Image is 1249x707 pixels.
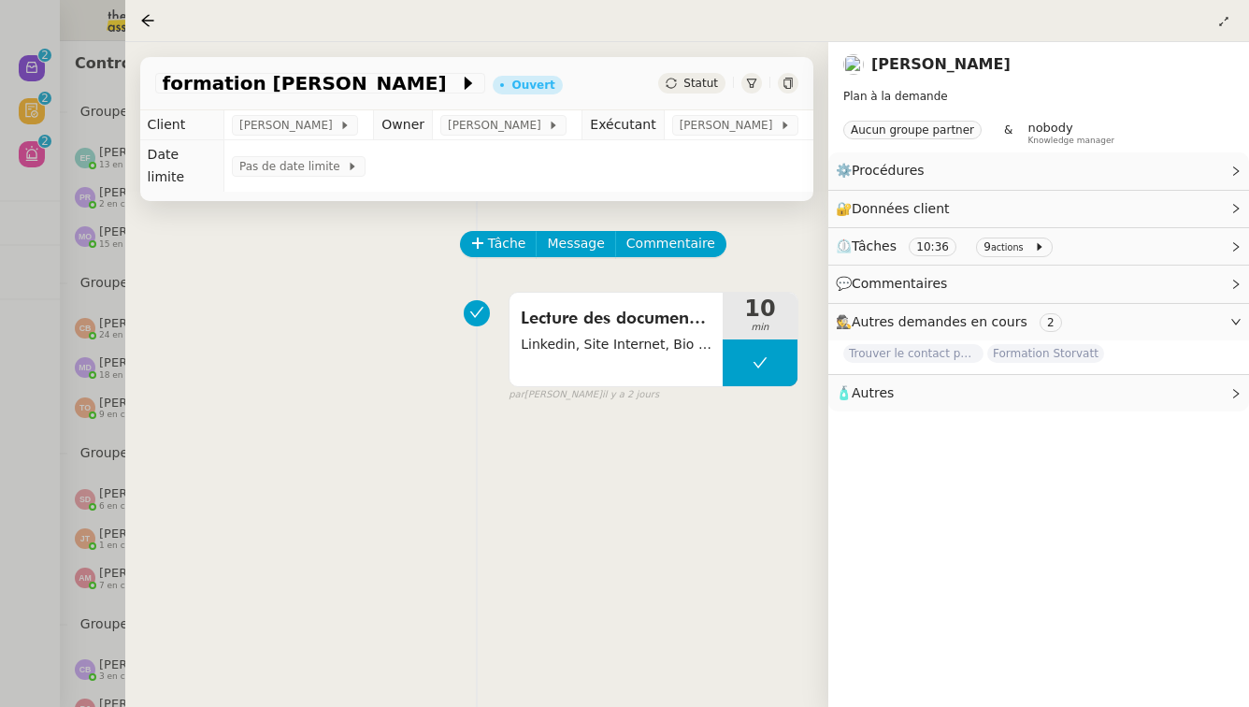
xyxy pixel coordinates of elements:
[626,233,715,254] span: Commentaire
[828,375,1249,411] div: 🧴Autres
[536,231,615,257] button: Message
[987,344,1104,363] span: Formation Storvatt
[1027,121,1072,135] span: nobody
[140,110,224,140] td: Client
[836,314,1070,329] span: 🕵️
[843,54,864,75] img: users%2FyQfMwtYgTqhRP2YHWHmG2s2LYaD3%2Favatar%2Fprofile-pic.png
[836,160,933,181] span: ⚙️
[511,79,554,91] div: Ouvert
[488,233,526,254] span: Tâche
[1040,313,1062,332] nz-tag: 2
[509,387,524,403] span: par
[1004,121,1012,145] span: &
[836,385,894,400] span: 🧴
[852,238,897,253] span: Tâches
[521,305,711,333] span: Lecture des documents à propos de [PERSON_NAME]
[991,242,1024,252] small: actions
[723,297,797,320] span: 10
[1027,121,1114,145] app-user-label: Knowledge manager
[448,116,548,135] span: [PERSON_NAME]
[828,304,1249,340] div: 🕵️Autres demandes en cours 2
[843,90,948,103] span: Plan à la demande
[680,116,780,135] span: [PERSON_NAME]
[460,231,538,257] button: Tâche
[852,276,947,291] span: Commentaires
[1027,136,1114,146] span: Knowledge manager
[828,152,1249,189] div: ⚙️Procédures
[723,320,797,336] span: min
[828,266,1249,302] div: 💬Commentaires
[983,240,991,253] span: 9
[683,77,718,90] span: Statut
[374,110,433,140] td: Owner
[909,238,956,256] nz-tag: 10:36
[521,334,711,355] span: Linkedin, Site Internet, Bio (Google Docs) et Exploration du fichier excel (facturation)
[843,121,982,139] nz-tag: Aucun groupe partner
[836,276,955,291] span: 💬
[836,198,957,220] span: 🔐
[828,228,1249,265] div: ⏲️Tâches 10:36 9actions
[852,201,950,216] span: Données client
[509,387,659,403] small: [PERSON_NAME]
[852,163,925,178] span: Procédures
[852,314,1027,329] span: Autres demandes en cours
[582,110,664,140] td: Exécutant
[547,233,604,254] span: Message
[843,344,983,363] span: Trouver le contact pour les poubelles
[163,74,460,93] span: formation [PERSON_NAME]
[852,385,894,400] span: Autres
[615,231,726,257] button: Commentaire
[828,191,1249,227] div: 🔐Données client
[871,55,1011,73] a: [PERSON_NAME]
[602,387,659,403] span: il y a 2 jours
[836,238,1060,253] span: ⏲️
[239,116,339,135] span: [PERSON_NAME]
[140,140,224,192] td: Date limite
[239,157,347,176] span: Pas de date limite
